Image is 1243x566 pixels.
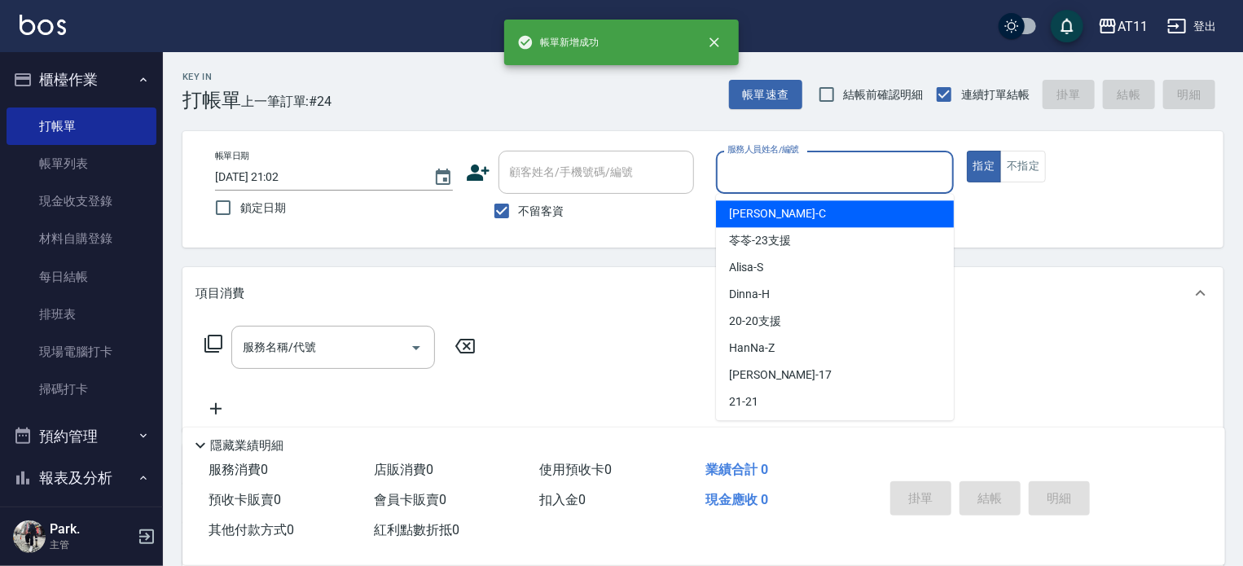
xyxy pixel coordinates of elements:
button: 不指定 [1000,151,1046,182]
span: 扣入金 0 [540,492,586,507]
span: 現金應收 0 [705,492,768,507]
button: Choose date, selected date is 2025-10-04 [424,158,463,197]
button: 指定 [967,151,1002,182]
button: 帳單速查 [729,80,802,110]
button: Open [403,335,429,361]
span: 帳單新增成功 [517,34,599,50]
a: 每日結帳 [7,258,156,296]
span: Alisa -S [729,259,763,276]
a: 材料自購登錄 [7,220,156,257]
a: 報表目錄 [7,506,156,543]
span: 連續打單結帳 [961,86,1030,103]
span: Dinna -H [729,286,770,303]
a: 帳單列表 [7,145,156,182]
h2: Key In [182,72,241,82]
a: 排班表 [7,296,156,333]
h5: Park. [50,521,133,537]
span: 服務消費 0 [209,462,268,477]
span: 鎖定日期 [240,200,286,217]
span: 預收卡販賣 0 [209,492,281,507]
p: 隱藏業績明細 [210,437,283,454]
a: 掃碼打卡 [7,371,156,408]
span: 20 -20支援 [729,313,781,330]
span: 上一筆訂單:#24 [241,91,332,112]
span: 業績合計 0 [705,462,768,477]
label: 服務人員姓名/編號 [727,143,799,156]
p: 主管 [50,537,133,552]
span: [PERSON_NAME] -C [729,205,826,222]
button: 登出 [1161,11,1223,42]
button: 報表及分析 [7,457,156,499]
span: 紅利點數折抵 0 [374,522,459,537]
a: 現金收支登錄 [7,182,156,220]
p: 項目消費 [195,285,244,302]
button: close [696,24,732,60]
span: 店販消費 0 [374,462,433,477]
span: 結帳前確認明細 [844,86,924,103]
span: 使用預收卡 0 [540,462,613,477]
span: 21 -21 [729,393,758,410]
button: AT11 [1091,10,1154,43]
span: 其他付款方式 0 [209,522,294,537]
button: 櫃檯作業 [7,59,156,101]
button: save [1051,10,1083,42]
span: 不留客資 [519,203,564,220]
span: 會員卡販賣 0 [374,492,446,507]
span: 苓苓 -23支援 [729,232,791,249]
span: 30 -30 [729,420,758,437]
a: 現場電腦打卡 [7,333,156,371]
h3: 打帳單 [182,89,241,112]
span: HanNa -Z [729,340,775,357]
div: 項目消費 [182,267,1223,319]
img: Person [13,520,46,553]
div: AT11 [1118,16,1148,37]
span: [PERSON_NAME] -17 [729,366,832,384]
img: Logo [20,15,66,35]
a: 打帳單 [7,107,156,145]
button: 預約管理 [7,415,156,458]
input: YYYY/MM/DD hh:mm [215,164,417,191]
label: 帳單日期 [215,150,249,162]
